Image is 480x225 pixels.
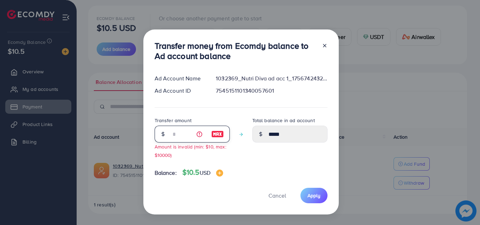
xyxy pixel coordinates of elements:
div: Ad Account ID [149,87,210,95]
h3: Transfer money from Ecomdy balance to Ad account balance [155,41,316,61]
img: image [216,170,223,177]
span: USD [200,169,210,177]
div: Ad Account Name [149,74,210,82]
img: image [211,130,224,138]
div: 1032369_Nutri Diva ad acc 1_1756742432079 [210,74,333,82]
button: Apply [300,188,327,203]
small: Amount is invalid (min: $10, max: $10000) [155,143,226,158]
span: Cancel [268,192,286,199]
div: 7545151101340057601 [210,87,333,95]
h4: $10.5 [182,168,223,177]
label: Transfer amount [155,117,192,124]
span: Balance: [155,169,177,177]
button: Cancel [260,188,295,203]
span: Apply [307,192,320,199]
label: Total balance in ad account [252,117,315,124]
